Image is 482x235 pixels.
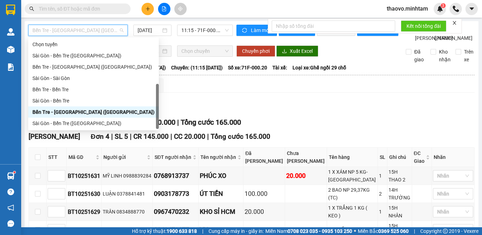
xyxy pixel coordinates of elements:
[67,185,102,203] td: BT10251630
[379,208,386,216] div: 1
[328,226,376,234] div: 1X TRẮNG 6 KG (ĐA )
[401,20,446,32] button: Kết nối tổng đài
[154,189,197,199] div: 0903178773
[328,168,376,184] div: 1 X XÁM NP 5 KG-[GEOGRAPHIC_DATA]
[28,118,159,129] div: Sài Gòn - Bến Tre (CT)
[200,189,242,199] div: ÚT TIỀN
[211,132,270,141] span: Tổng cước 165.000
[272,20,395,32] input: Nhập số tổng đài
[181,118,241,126] span: Tổng cước 165.000
[411,48,427,63] span: Đã giao
[32,25,123,36] span: Bến Tre - Sài Gòn (CT)
[414,149,424,165] span: ĐC Giao
[328,186,376,202] div: 2 BAO NP 29,37KG (TC)
[68,172,100,180] div: BT10251631
[103,153,145,161] span: Người gửi
[28,84,159,95] div: Bến Tre - Bến Tre
[153,203,199,221] td: 0967470232
[387,148,412,167] th: Ghi chú
[436,48,453,63] span: Kho nhận
[7,63,14,71] img: solution-icon
[381,4,434,13] span: thaovo.minhtam
[358,227,409,235] span: Miền Bắc
[236,25,277,36] button: syncLàm mới
[379,172,386,180] div: 1
[286,171,326,181] div: 20.000
[174,132,205,141] span: CC 20.000
[199,185,243,203] td: ÚT TIỀN
[32,74,155,82] div: Sài Gòn - Sài Gòn
[251,26,271,34] span: Làm mới
[153,167,199,185] td: 0768913737
[32,86,155,93] div: Bến Tre - Bến Tre
[7,204,14,211] span: notification
[7,172,14,180] img: warehouse-icon
[207,132,209,141] span: |
[28,61,159,73] div: Bến Tre - Sài Gòn (CN)
[141,3,154,15] button: plus
[379,190,386,198] div: 2
[245,225,284,235] div: 25.000
[282,49,287,54] span: download
[245,207,284,217] div: 20.000
[167,228,197,234] strong: 1900 633 818
[32,119,155,127] div: Sài Gòn - Bến Tre ([GEOGRAPHIC_DATA])
[171,64,223,72] span: Chuyến: (11:15 [DATE])
[293,64,346,72] span: Loại xe: Ghế ngồi 29 chỗ
[103,226,151,234] div: PHỤNG 0398365658
[200,171,242,181] div: PHÚC XO
[32,63,155,71] div: Bến Tre - [GEOGRAPHIC_DATA] ([GEOGRAPHIC_DATA])
[103,208,151,216] div: TRÂN 0834888770
[469,6,475,12] span: caret-down
[181,46,229,56] span: Chọn chuyến
[200,225,242,235] div: VY
[388,204,411,219] div: 15H NHÂN
[138,26,161,34] input: 13/10/2025
[145,6,150,11] span: plus
[378,148,387,167] th: SL
[7,46,14,53] img: warehouse-icon
[103,172,151,180] div: MỸ LINH 0988839284
[115,132,128,141] span: SL 5
[243,148,285,167] th: Đã [PERSON_NAME]
[103,190,151,198] div: LUẬN 0378841481
[272,64,287,72] span: Tài xế:
[7,220,14,227] span: message
[441,3,446,8] sup: 3
[32,108,155,116] div: Bến Tre - [GEOGRAPHIC_DATA] ([GEOGRAPHIC_DATA])
[209,227,264,235] span: Cung cấp máy in - giấy in:
[434,153,472,161] div: Nhãn
[68,225,100,234] div: BT10251628
[328,204,376,219] div: 1 X TRẮNG 1 KG ( KEO )
[130,132,132,141] span: |
[388,168,411,184] div: 15H THAO 2
[28,73,159,84] div: Sài Gòn - Sài Gòn
[437,6,443,12] img: icon-new-feature
[111,132,113,141] span: |
[200,207,242,217] div: KHO SỈ HCM
[28,106,159,118] div: Bến Tre - Sài Gòn (CT)
[132,227,197,235] span: Hỗ trợ kỹ thuật:
[47,148,67,167] th: STT
[67,167,102,185] td: BT10251631
[442,3,444,8] span: 3
[290,47,313,55] span: Xuất Excel
[153,185,199,203] td: 0903178773
[200,153,236,161] span: Tên người nhận
[465,3,478,15] button: caret-down
[265,227,352,235] span: Miền Nam
[181,25,229,36] span: 11:15 - 71F-000.20
[170,132,172,141] span: |
[39,5,122,13] input: Tìm tên, số ĐT hoặc mã đơn
[461,48,476,63] span: Trên xe
[177,118,179,126] span: |
[28,39,159,50] div: Chọn tuyến
[7,188,14,195] span: question-circle
[388,186,411,202] div: 14H TRƯỜNG
[143,118,175,126] span: CC 20.000
[6,5,15,15] img: logo-vxr
[174,3,187,15] button: aim
[202,227,203,235] span: |
[32,41,155,48] div: Chọn tuyến
[162,6,167,11] span: file-add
